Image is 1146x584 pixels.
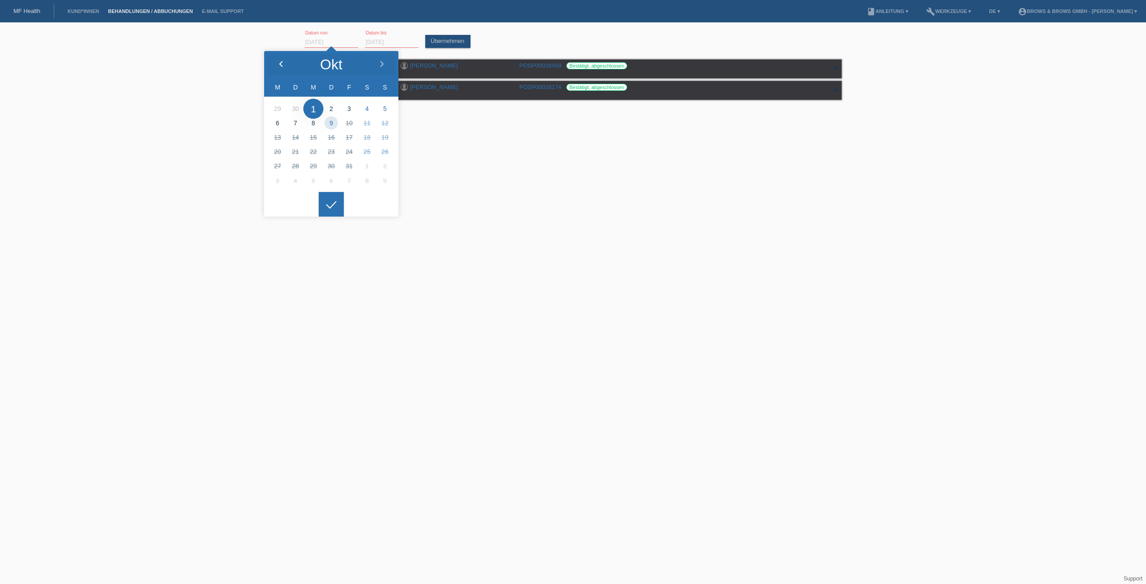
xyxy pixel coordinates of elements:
div: auf-/zuklappen [828,84,842,97]
i: book [867,7,876,16]
a: E-Mail Support [197,9,248,14]
a: Kund*innen [63,9,103,14]
a: DE ▾ [984,9,1004,14]
i: account_circle [1018,7,1027,16]
label: Bestätigt, abgeschlossen [566,62,627,69]
div: Okt [320,57,342,72]
label: Bestätigt, abgeschlossen [566,84,627,91]
a: [PERSON_NAME] [410,84,458,90]
div: auf-/zuklappen [828,62,842,76]
a: MF Health [13,8,40,14]
a: account_circleBrows & Brows GmbH - [PERSON_NAME] ▾ [1013,9,1142,14]
a: buildWerkzeuge ▾ [922,9,976,14]
a: Behandlungen / Abbuchungen [103,9,197,14]
a: bookAnleitung ▾ [862,9,913,14]
i: build [926,7,935,16]
a: Übernehmen [425,35,470,48]
a: Support [1124,575,1142,582]
a: POSP00028174 [519,84,561,90]
a: POSP00028458 [519,62,561,69]
a: [PERSON_NAME] [410,62,458,69]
